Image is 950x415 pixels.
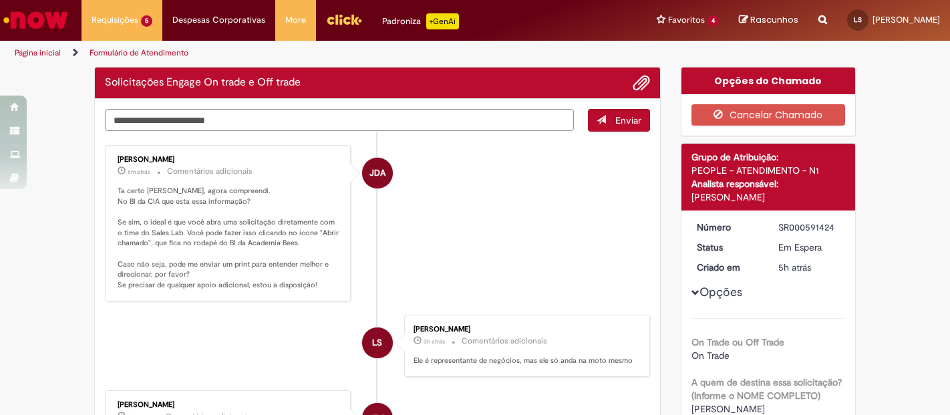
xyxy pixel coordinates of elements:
[118,186,340,291] p: Ta certo [PERSON_NAME], agora compreendi. No BI da CIA que esta essa informação? Se sim, o ideal ...
[691,336,784,348] b: On Trade ou Off Trade
[691,190,846,204] div: [PERSON_NAME]
[1,7,70,33] img: ServiceNow
[633,74,650,92] button: Adicionar anexos
[285,13,306,27] span: More
[362,327,393,358] div: Laysa Silva Sousa
[167,166,253,177] small: Comentários adicionais
[691,150,846,164] div: Grupo de Atribuição:
[118,401,340,409] div: [PERSON_NAME]
[854,15,862,24] span: LS
[424,337,445,345] time: 29/09/2025 14:01:59
[615,114,641,126] span: Enviar
[778,241,840,254] div: Em Espera
[172,13,265,27] span: Despesas Corporativas
[687,221,769,234] dt: Número
[141,15,152,27] span: 5
[369,157,385,189] span: JDA
[118,156,340,164] div: [PERSON_NAME]
[691,164,846,177] div: PEOPLE - ATENDIMENTO - N1
[691,350,730,362] span: On Trade
[778,221,840,234] div: SR000591424
[15,47,61,58] a: Página inicial
[362,158,393,188] div: Jessica De Andrade
[372,327,382,359] span: LS
[105,109,574,131] textarea: Digite sua mensagem aqui...
[739,14,798,27] a: Rascunhos
[681,67,856,94] div: Opções do Chamado
[750,13,798,26] span: Rascunhos
[90,47,188,58] a: Formulário de Atendimento
[691,376,842,402] b: A quem de destina essa solicitação? (Informe o NOME COMPLETO)
[691,403,765,415] span: [PERSON_NAME]
[462,335,547,347] small: Comentários adicionais
[691,104,846,126] button: Cancelar Chamado
[778,261,840,274] div: 29/09/2025 11:49:11
[92,13,138,27] span: Requisições
[778,261,811,273] time: 29/09/2025 11:49:11
[687,241,769,254] dt: Status
[424,337,445,345] span: 3h atrás
[128,168,150,176] span: 6m atrás
[588,109,650,132] button: Enviar
[668,13,705,27] span: Favoritos
[10,41,623,65] ul: Trilhas de página
[687,261,769,274] dt: Criado em
[128,168,150,176] time: 29/09/2025 16:41:15
[873,14,940,25] span: [PERSON_NAME]
[707,15,719,27] span: 4
[414,356,636,366] p: Ele é representante de negócios, mas ele só anda na moto mesmo
[426,13,459,29] p: +GenAi
[691,177,846,190] div: Analista responsável:
[414,325,636,333] div: [PERSON_NAME]
[382,13,459,29] div: Padroniza
[326,9,362,29] img: click_logo_yellow_360x200.png
[778,261,811,273] span: 5h atrás
[105,77,301,89] h2: Solicitações Engage On trade e Off trade Histórico de tíquete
